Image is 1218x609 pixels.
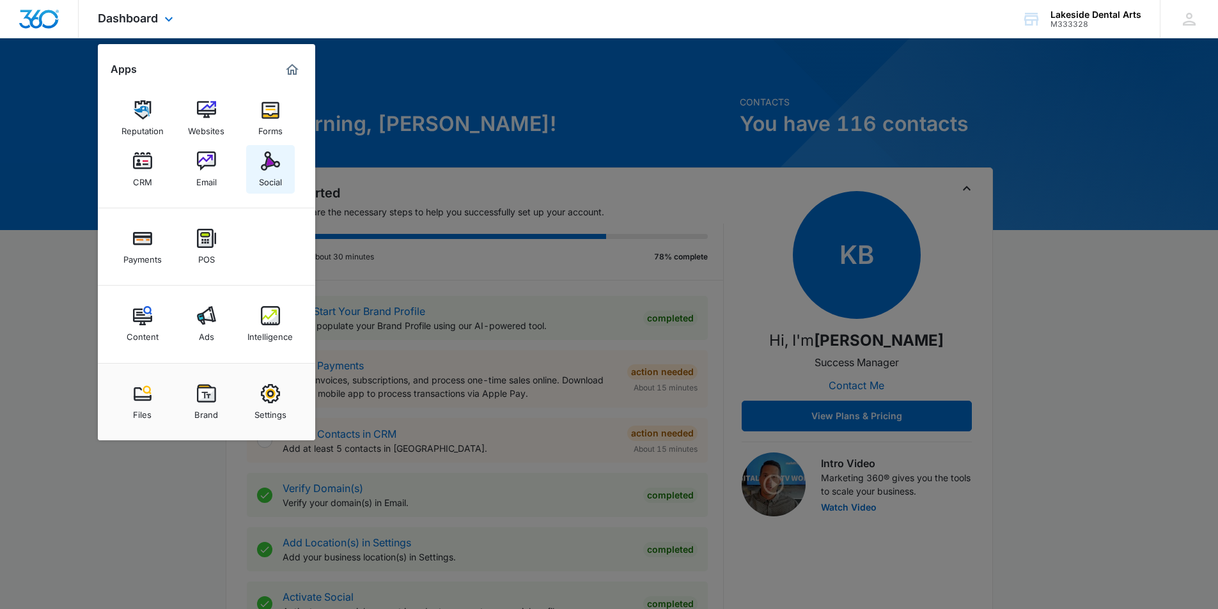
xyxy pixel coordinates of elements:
[182,222,231,271] a: POS
[118,94,167,143] a: Reputation
[133,171,152,187] div: CRM
[1050,10,1141,20] div: account name
[98,12,158,25] span: Dashboard
[246,145,295,194] a: Social
[188,119,224,136] div: Websites
[118,378,167,426] a: Files
[199,325,214,342] div: Ads
[258,119,283,136] div: Forms
[111,63,137,75] h2: Apps
[196,171,217,187] div: Email
[182,378,231,426] a: Brand
[282,59,302,80] a: Marketing 360® Dashboard
[194,403,218,420] div: Brand
[118,222,167,271] a: Payments
[182,94,231,143] a: Websites
[246,94,295,143] a: Forms
[259,171,282,187] div: Social
[118,300,167,348] a: Content
[118,145,167,194] a: CRM
[123,248,162,265] div: Payments
[133,403,152,420] div: Files
[182,145,231,194] a: Email
[182,300,231,348] a: Ads
[246,378,295,426] a: Settings
[198,248,215,265] div: POS
[246,300,295,348] a: Intelligence
[247,325,293,342] div: Intelligence
[254,403,286,420] div: Settings
[121,119,164,136] div: Reputation
[1050,20,1141,29] div: account id
[127,325,159,342] div: Content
